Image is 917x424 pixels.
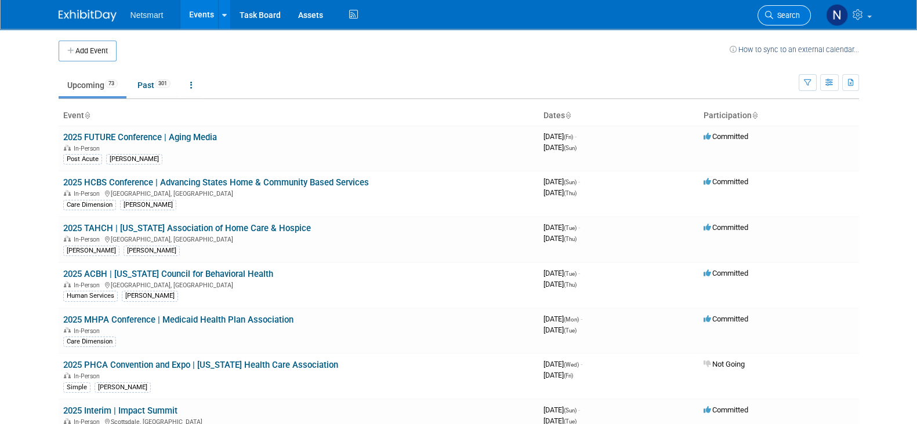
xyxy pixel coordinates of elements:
span: - [578,405,580,414]
a: 2025 HCBS Conference | Advancing States Home & Community Based Services [63,177,369,188]
img: In-Person Event [64,145,71,151]
span: (Thu) [564,190,577,196]
span: (Wed) [564,361,579,368]
span: - [575,132,577,141]
a: Search [757,5,811,25]
span: Not Going [704,360,745,368]
div: Human Services [63,291,118,301]
span: In-Person [74,327,103,335]
span: 73 [105,79,118,88]
span: [DATE] [543,371,573,379]
a: Upcoming73 [59,74,126,96]
span: Committed [704,177,748,186]
span: In-Person [74,282,103,289]
div: Simple [63,382,90,393]
span: - [581,315,582,323]
span: [DATE] [543,405,580,414]
a: 2025 MHPA Conference | Medicaid Health Plan Association [63,315,293,325]
div: Care Dimension [63,200,116,210]
span: Committed [704,132,748,141]
span: - [578,223,580,232]
span: (Thu) [564,236,577,242]
a: How to sync to an external calendar... [730,45,859,54]
a: 2025 TAHCH | [US_STATE] Association of Home Care & Hospice [63,223,311,233]
span: [DATE] [543,143,577,152]
span: Netsmart [131,10,164,20]
span: [DATE] [543,280,577,288]
span: [DATE] [543,223,580,232]
div: Post Acute [63,154,102,165]
span: - [578,269,580,277]
span: In-Person [74,236,103,243]
span: (Tue) [564,271,577,277]
a: 2025 ACBH | [US_STATE] Council for Behavioral Health [63,269,273,279]
div: [GEOGRAPHIC_DATA], [GEOGRAPHIC_DATA] [63,234,534,243]
span: [DATE] [543,360,582,368]
div: [PERSON_NAME] [95,382,151,393]
span: Search [773,11,800,20]
img: In-Person Event [64,418,71,424]
span: Committed [704,405,748,414]
a: Sort by Event Name [84,111,90,120]
span: (Fri) [564,372,573,379]
th: Participation [699,106,859,126]
a: Past301 [129,74,179,96]
span: [DATE] [543,269,580,277]
span: Committed [704,315,748,323]
span: In-Person [74,190,103,198]
button: Add Event [59,41,117,61]
span: - [578,177,580,186]
span: [DATE] [543,132,577,141]
span: (Thu) [564,282,577,288]
span: [DATE] [543,326,577,334]
img: In-Person Event [64,190,71,196]
span: 301 [155,79,171,88]
th: Event [59,106,539,126]
span: Committed [704,223,748,232]
a: Sort by Participation Type [752,111,757,120]
div: [GEOGRAPHIC_DATA], [GEOGRAPHIC_DATA] [63,188,534,198]
span: In-Person [74,372,103,380]
img: ExhibitDay [59,10,117,21]
div: [PERSON_NAME] [120,200,176,210]
img: In-Person Event [64,327,71,333]
a: 2025 Interim | Impact Summit [63,405,177,416]
a: 2025 PHCA Convention and Expo | [US_STATE] Health Care Association [63,360,338,370]
th: Dates [539,106,699,126]
img: In-Person Event [64,282,71,287]
div: [PERSON_NAME] [122,291,178,301]
span: (Fri) [564,134,573,140]
div: [GEOGRAPHIC_DATA], [GEOGRAPHIC_DATA] [63,280,534,289]
span: - [581,360,582,368]
span: [DATE] [543,188,577,197]
span: (Tue) [564,225,577,231]
img: In-Person Event [64,372,71,378]
div: [PERSON_NAME] [106,154,162,165]
img: In-Person Event [64,236,71,242]
span: Committed [704,269,748,277]
div: [PERSON_NAME] [63,246,119,256]
span: (Tue) [564,327,577,334]
div: [PERSON_NAME] [124,246,180,256]
span: (Mon) [564,316,579,323]
span: (Sun) [564,145,577,151]
span: (Sun) [564,407,577,414]
span: [DATE] [543,315,582,323]
span: [DATE] [543,234,577,243]
img: Nina Finn [826,4,848,26]
div: Care Dimension [63,337,116,347]
a: Sort by Start Date [565,111,571,120]
a: 2025 FUTURE Conference | Aging Media [63,132,217,142]
span: [DATE] [543,177,580,186]
span: In-Person [74,145,103,152]
span: (Sun) [564,179,577,185]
